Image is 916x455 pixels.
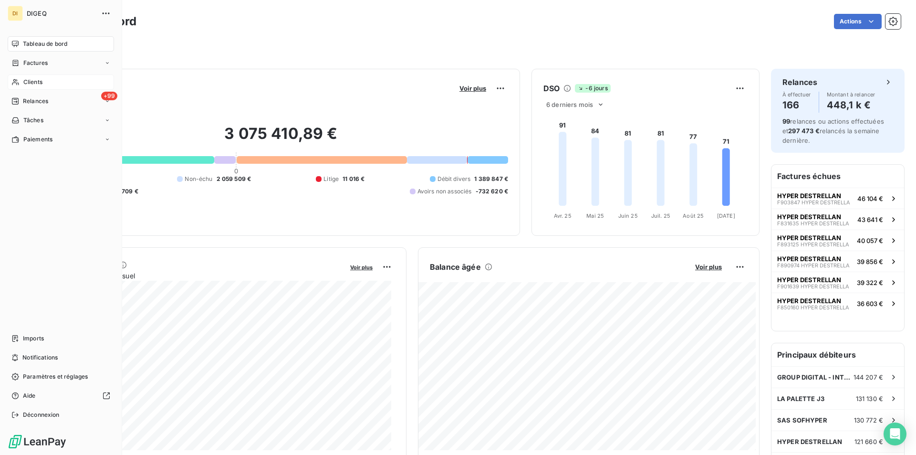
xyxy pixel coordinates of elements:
h2: 3 075 410,89 € [54,124,508,153]
h6: Principaux débiteurs [771,343,904,366]
span: F831635 HYPER DESTRELLA [777,221,849,226]
button: Voir plus [692,263,725,271]
span: F893125 HYPER DESTRELLA [777,242,849,247]
span: 131 130 € [856,395,883,402]
div: DI [8,6,23,21]
button: HYPER DESTRELLANF901639 HYPER DESTRELLA39 322 € [771,272,904,293]
span: F903847 HYPER DESTRELLA [777,200,850,205]
span: HYPER DESTRELLAN [777,213,841,221]
span: 11 016 € [343,175,364,183]
tspan: Mai 25 [586,212,604,219]
span: F901639 HYPER DESTRELLA [777,284,849,289]
span: Paiements [23,135,52,144]
span: Litige [323,175,339,183]
span: GROUP DIGITAL - INTERMOBILE [777,373,854,381]
span: HYPER DESTRELLAN [777,192,841,200]
tspan: [DATE] [717,212,735,219]
h4: 166 [782,97,811,113]
span: 297 473 € [788,127,819,135]
span: Tâches [23,116,43,125]
span: -732 620 € [476,187,509,196]
span: 121 660 € [854,438,883,445]
h6: Relances [782,76,817,88]
div: Open Intercom Messenger [884,423,906,445]
span: 2 059 509 € [217,175,251,183]
span: Voir plus [350,264,373,271]
button: HYPER DESTRELLANF903847 HYPER DESTRELLA46 104 € [771,188,904,209]
span: 46 104 € [857,195,883,202]
span: HYPER DESTRELLAN [777,438,842,445]
span: relances ou actions effectuées et relancés la semaine dernière. [782,117,884,144]
span: Paramètres et réglages [23,372,88,381]
button: HYPER DESTRELLANF893125 HYPER DESTRELLA40 057 € [771,230,904,251]
span: -6 jours [575,84,610,93]
span: Chiffre d'affaires mensuel [54,271,343,281]
tspan: Août 25 [683,212,704,219]
span: F890974 HYPER DESTRELLA [777,263,850,268]
tspan: Juin 25 [618,212,638,219]
button: Voir plus [347,263,375,271]
span: Relances [23,97,48,106]
span: Factures [23,59,48,67]
h6: DSO [543,83,560,94]
span: HYPER DESTRELLAN [777,297,841,305]
button: Actions [834,14,882,29]
span: HYPER DESTRELLAN [777,255,841,263]
span: 43 641 € [857,216,883,223]
h6: Balance âgée [430,261,481,273]
span: SAS SOFHYPER [777,416,827,424]
button: HYPER DESTRELLANF850160 HYPER DESTRELLA36 603 € [771,293,904,314]
span: 39 856 € [857,258,883,265]
span: 36 603 € [857,300,883,307]
span: 39 322 € [857,279,883,286]
span: Aide [23,392,36,400]
span: +99 [101,92,117,100]
span: 144 207 € [854,373,883,381]
span: Voir plus [695,263,722,271]
span: Non-échu [185,175,212,183]
span: 40 057 € [857,237,883,244]
span: Avoirs non associés [417,187,472,196]
button: HYPER DESTRELLANF831635 HYPER DESTRELLA43 641 € [771,209,904,230]
span: À effectuer [782,92,811,97]
h4: 448,1 k € [827,97,875,113]
span: Notifications [22,353,58,362]
span: 130 772 € [854,416,883,424]
span: HYPER DESTRELLAN [777,276,841,284]
h6: Factures échues [771,165,904,188]
a: Aide [8,388,114,403]
tspan: Juil. 25 [651,212,670,219]
span: Tableau de bord [23,40,67,48]
span: Clients [23,78,42,86]
span: Déconnexion [23,411,60,419]
tspan: Avr. 25 [554,212,572,219]
span: Voir plus [459,85,486,92]
span: Débit divers [437,175,471,183]
span: 1 389 847 € [474,175,508,183]
span: HYPER DESTRELLAN [777,234,841,242]
img: Logo LeanPay [8,434,67,449]
button: Voir plus [457,84,489,93]
span: 99 [782,117,790,125]
span: LA PALETTE J3 [777,395,824,402]
span: Imports [23,334,44,343]
span: Montant à relancer [827,92,875,97]
span: DIGEQ [27,10,95,17]
span: 6 derniers mois [546,101,593,108]
span: F850160 HYPER DESTRELLA [777,305,849,310]
span: 0 [234,167,238,175]
button: HYPER DESTRELLANF890974 HYPER DESTRELLA39 856 € [771,251,904,272]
